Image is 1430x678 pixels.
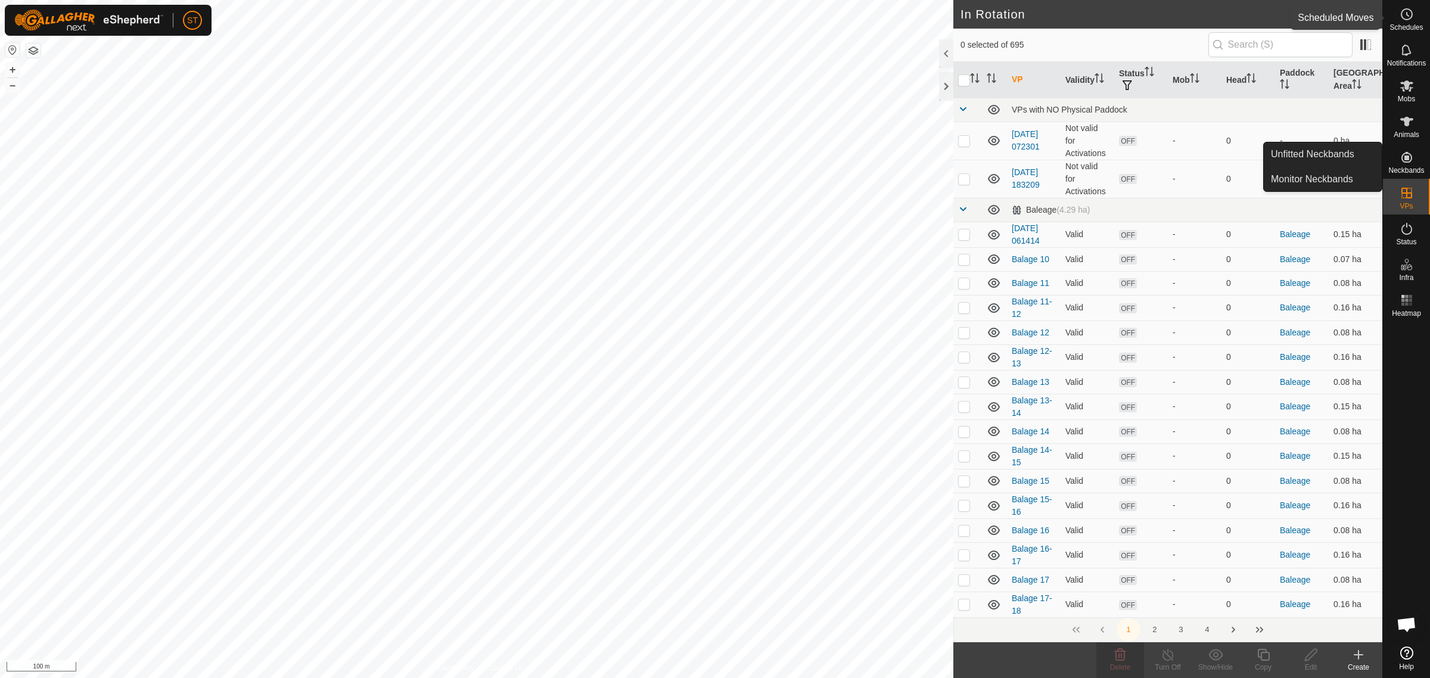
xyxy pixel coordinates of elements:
[1012,105,1378,114] div: VPs with NO Physical Paddock
[1169,618,1193,642] button: 3
[1280,500,1310,510] a: Baleage
[1280,476,1310,486] a: Baleage
[1221,443,1275,469] td: 0
[1271,147,1354,161] span: Unfitted Neckbands
[1389,607,1425,642] div: Open chat
[1280,525,1310,535] a: Baleage
[1280,427,1310,436] a: Baleage
[960,7,1351,21] h2: In Rotation
[1119,230,1137,240] span: OFF
[1012,476,1049,486] a: Balage 15
[1264,167,1382,191] a: Monitor Neckbands
[1012,254,1049,264] a: Balage 10
[1280,352,1310,362] a: Baleage
[1173,574,1217,586] div: -
[1119,328,1137,338] span: OFF
[26,43,41,58] button: Map Layers
[1061,62,1114,98] th: Validity
[1119,476,1137,486] span: OFF
[1190,75,1199,85] p-sorticon: Activate to sort
[1329,321,1382,344] td: 0.08 ha
[1275,62,1329,98] th: Paddock
[1119,136,1137,146] span: OFF
[1173,425,1217,438] div: -
[1061,542,1114,568] td: Valid
[5,43,20,57] button: Reset Map
[1012,575,1049,584] a: Balage 17
[1280,254,1310,264] a: Baleage
[1173,400,1217,413] div: -
[1383,642,1430,675] a: Help
[1012,445,1052,467] a: Balage 14-15
[1221,321,1275,344] td: 0
[1119,303,1137,313] span: OFF
[1221,247,1275,271] td: 0
[1061,469,1114,493] td: Valid
[1012,346,1052,368] a: Balage 12-13
[1221,122,1275,160] td: 0
[1012,129,1040,151] a: [DATE] 072301
[1119,278,1137,288] span: OFF
[1119,551,1137,561] span: OFF
[970,75,980,85] p-sorticon: Activate to sort
[1012,278,1049,288] a: Balage 11
[1221,419,1275,443] td: 0
[1398,95,1415,102] span: Mobs
[1061,321,1114,344] td: Valid
[1399,663,1414,670] span: Help
[1280,402,1310,411] a: Baleage
[1007,62,1061,98] th: VP
[1012,396,1052,418] a: Balage 13-14
[1388,167,1424,174] span: Neckbands
[1221,295,1275,321] td: 0
[1280,599,1310,609] a: Baleage
[1173,253,1217,266] div: -
[5,78,20,92] button: –
[1173,135,1217,147] div: -
[1329,222,1382,247] td: 0.15 ha
[1119,427,1137,437] span: OFF
[1119,402,1137,412] span: OFF
[1351,5,1370,23] span: 695
[1221,394,1275,419] td: 0
[1329,443,1382,469] td: 0.15 ha
[1061,493,1114,518] td: Valid
[1173,450,1217,462] div: -
[1056,205,1090,214] span: (4.29 ha)
[1173,499,1217,512] div: -
[1400,203,1413,210] span: VPs
[1387,60,1426,67] span: Notifications
[1221,518,1275,542] td: 0
[1143,618,1167,642] button: 2
[14,10,163,31] img: Gallagher Logo
[1287,662,1335,673] div: Edit
[1208,32,1353,57] input: Search (S)
[1352,81,1361,91] p-sorticon: Activate to sort
[1280,229,1310,239] a: Baleage
[1221,160,1275,198] td: 0
[1012,328,1049,337] a: Balage 12
[1394,131,1419,138] span: Animals
[1119,575,1137,585] span: OFF
[1280,550,1310,559] a: Baleage
[1221,493,1275,518] td: 0
[1173,376,1217,388] div: -
[1173,351,1217,363] div: -
[1119,600,1137,610] span: OFF
[1012,377,1049,387] a: Balage 13
[1061,247,1114,271] td: Valid
[1264,142,1382,166] li: Unfitted Neckbands
[1280,575,1310,584] a: Baleage
[1329,518,1382,542] td: 0.08 ha
[1012,593,1052,615] a: Balage 17-18
[1221,370,1275,394] td: 0
[1173,301,1217,314] div: -
[1275,122,1329,160] td: -
[1061,222,1114,247] td: Valid
[1329,370,1382,394] td: 0.08 ha
[1280,278,1310,288] a: Baleage
[987,75,996,85] p-sorticon: Activate to sort
[1221,618,1245,642] button: Next Page
[1195,618,1219,642] button: 4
